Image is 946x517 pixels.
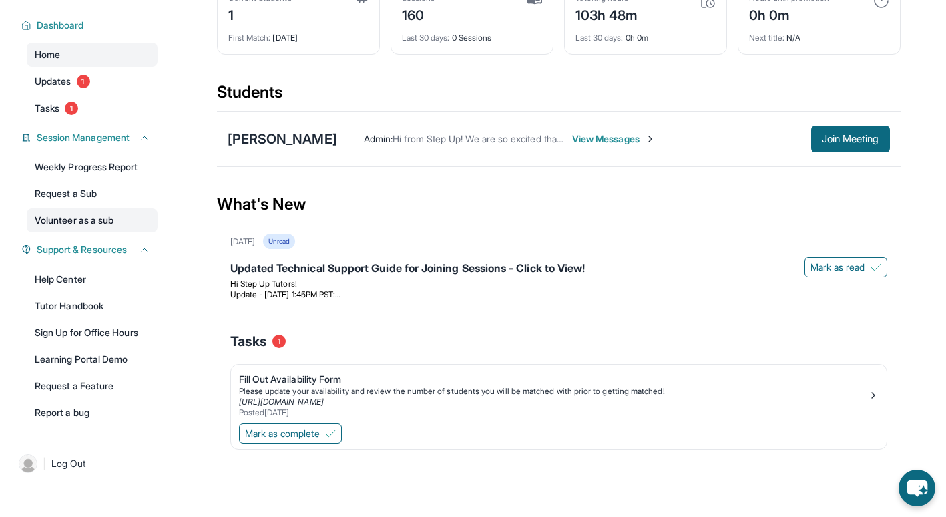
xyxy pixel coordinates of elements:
a: Updates1 [27,69,158,94]
a: [URL][DOMAIN_NAME] [239,397,324,407]
div: Please update your availability and review the number of students you will be matched with prior ... [239,386,868,397]
img: user-img [19,454,37,473]
a: Sign Up for Office Hours [27,321,158,345]
span: 1 [77,75,90,88]
a: Weekly Progress Report [27,155,158,179]
div: Updated Technical Support Guide for Joining Sessions - Click to View! [230,260,887,279]
div: [PERSON_NAME] [228,130,337,148]
a: Report a bug [27,401,158,425]
span: Mark as read [810,261,865,274]
span: Tasks [230,332,267,351]
a: Fill Out Availability FormPlease update your availability and review the number of students you w... [231,365,887,421]
span: Hi Step Up Tutors! [230,279,297,289]
div: What's New [217,175,901,234]
span: Log Out [51,457,86,470]
div: Posted [DATE] [239,407,868,418]
span: Updates [35,75,71,88]
span: Dashboard [37,19,84,32]
span: Tasks [35,102,59,115]
span: Next title : [749,33,785,43]
span: First Match : [228,33,271,43]
span: Last 30 days : [402,33,450,43]
a: Learning Portal Demo [27,347,158,371]
button: Support & Resources [31,243,150,256]
div: N/A [749,25,889,43]
div: [DATE] [230,236,255,247]
span: Admin : [364,133,393,144]
span: 1 [65,102,78,115]
span: View Messages [572,132,656,146]
div: Fill Out Availability Form [239,373,868,386]
a: Request a Feature [27,374,158,398]
img: Mark as read [871,262,881,273]
div: Students [217,81,901,111]
span: Session Management [37,131,130,144]
span: | [43,456,46,472]
span: Support & Resources [37,243,127,256]
span: Home [35,48,60,61]
span: Update - [DATE] 1:45PM PST: [230,289,341,299]
button: chat-button [899,470,935,506]
a: Tutor Handbook [27,294,158,318]
a: Request a Sub [27,182,158,206]
div: Unread [263,234,295,249]
img: Mark as complete [325,428,336,439]
div: 0h 0m [575,25,716,43]
div: 160 [402,3,435,25]
div: 0 Sessions [402,25,542,43]
a: |Log Out [13,449,158,478]
button: Session Management [31,131,150,144]
img: Chevron-Right [645,134,656,144]
div: 103h 48m [575,3,638,25]
div: 1 [228,3,292,25]
button: Join Meeting [811,126,890,152]
a: Home [27,43,158,67]
button: Mark as complete [239,423,342,444]
span: Last 30 days : [575,33,624,43]
button: Mark as read [804,257,887,277]
span: 1 [272,335,286,348]
span: Mark as complete [245,427,320,440]
button: Dashboard [31,19,150,32]
a: Help Center [27,267,158,291]
span: Join Meeting [822,135,879,143]
div: 0h 0m [749,3,829,25]
a: Volunteer as a sub [27,208,158,232]
div: [DATE] [228,25,369,43]
a: Tasks1 [27,96,158,120]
